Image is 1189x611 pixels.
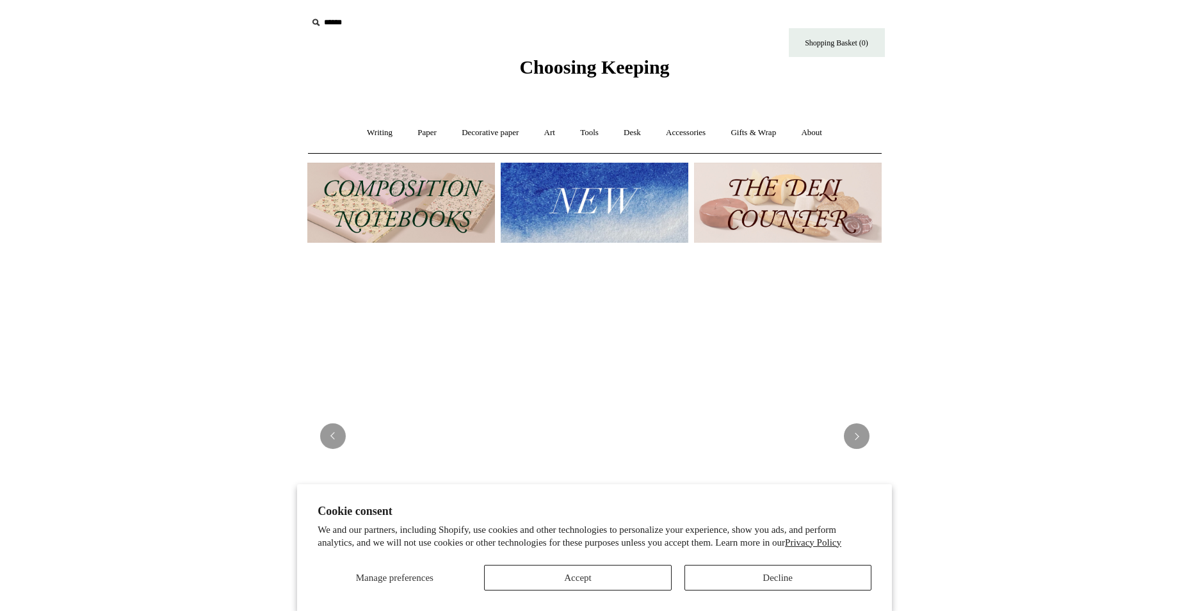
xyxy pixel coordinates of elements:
a: Decorative paper [450,116,530,150]
button: Accept [484,565,671,591]
a: Tools [569,116,610,150]
a: Accessories [654,116,717,150]
button: Next [844,423,870,449]
button: Manage preferences [318,565,471,591]
a: Desk [612,116,652,150]
img: New.jpg__PID:f73bdf93-380a-4a35-bcfe-7823039498e1 [501,163,688,243]
p: We and our partners, including Shopify, use cookies and other technologies to personalize your ex... [318,524,871,549]
a: Writing [355,116,404,150]
a: Privacy Policy [785,537,841,548]
button: Previous [320,423,346,449]
h2: Cookie consent [318,505,871,518]
a: Art [533,116,567,150]
a: Paper [406,116,448,150]
a: About [789,116,834,150]
span: Choosing Keeping [519,56,669,77]
img: The Deli Counter [694,163,882,243]
a: Shopping Basket (0) [789,28,885,57]
a: Gifts & Wrap [719,116,788,150]
button: Decline [684,565,871,591]
span: Manage preferences [356,573,433,583]
img: 202302 Composition ledgers.jpg__PID:69722ee6-fa44-49dd-a067-31375e5d54ec [307,163,495,243]
a: Choosing Keeping [519,67,669,76]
